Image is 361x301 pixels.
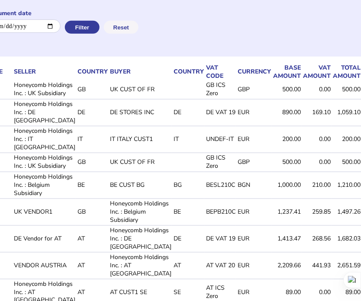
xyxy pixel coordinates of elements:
[12,225,76,251] td: DE Vendor for AT
[204,126,236,152] td: UNDEF-IT
[272,80,302,98] td: 500.00
[204,99,236,125] td: DE VAT 19
[302,252,332,278] td: 441.93
[236,225,272,251] td: EUR
[204,63,236,80] th: VAT code
[76,172,108,198] td: BE
[236,126,272,152] td: EUR
[172,199,204,224] td: BE
[108,199,172,224] td: Honeycomb Holdings Inc. : Belgium Subsidiary
[204,199,236,224] td: BEPB210C
[236,99,272,125] td: EUR
[236,80,272,98] td: GBP
[204,252,236,278] td: AT VAT 20
[108,99,172,125] td: DE STORES INC
[302,99,332,125] td: 169.10
[236,172,272,198] td: BGN
[272,63,302,80] th: Base amount
[272,199,302,224] td: 1,237.41
[236,63,272,80] th: Currency
[172,252,204,278] td: AT
[172,172,204,198] td: BG
[76,80,108,98] td: GB
[76,99,108,125] td: DE
[172,225,204,251] td: DE
[172,126,204,152] td: IT
[12,63,76,80] th: Seller
[76,252,108,278] td: AT
[12,153,76,170] td: Honeycomb Holdings Inc. : UK Subsidiary
[272,153,302,170] td: 500.00
[12,172,76,198] td: Honeycomb Holdings Inc. : Belgium Subsidiary
[236,252,272,278] td: EUR
[76,63,108,80] th: Country
[76,126,108,152] td: IT
[302,172,332,198] td: 210.00
[76,225,108,251] td: AT
[302,153,332,170] td: 0.00
[204,153,236,170] td: GB ICS Zero
[236,199,272,224] td: EUR
[302,126,332,152] td: 0.00
[108,63,172,80] th: Buyer
[12,199,76,224] td: UK VENDOR1
[108,126,172,152] td: IT ITALY CUST1
[204,80,236,98] td: GB ICS Zero
[302,63,332,80] th: VAT amount
[172,99,204,125] td: DE
[272,225,302,251] td: 1,413.47
[204,225,236,251] td: DE VAT 19
[172,63,204,80] th: Country
[108,172,172,198] td: BE CUST BG
[12,126,76,152] td: Honeycomb Holdings Inc. : IT [GEOGRAPHIC_DATA]
[302,225,332,251] td: 268.56
[12,80,76,98] td: Honeycomb Holdings Inc. : UK Subsidiary
[108,225,172,251] td: Honeycomb Holdings Inc. : DE [GEOGRAPHIC_DATA]
[12,99,76,125] td: Honeycomb Holdings Inc. : DE [GEOGRAPHIC_DATA]
[302,80,332,98] td: 0.00
[272,252,302,278] td: 2,209.66
[272,99,302,125] td: 890.00
[12,252,76,278] td: VENDOR AUSTRIA
[272,172,302,198] td: 1,000.00
[302,199,332,224] td: 259.85
[76,199,108,224] td: GB
[272,126,302,152] td: 200.00
[204,172,236,198] td: BESL210C
[236,153,272,170] td: GBP
[76,153,108,170] td: GB
[108,252,172,278] td: Honeycomb Holdings Inc. : AT [GEOGRAPHIC_DATA]
[65,21,100,34] button: Filter
[108,153,172,170] td: UK CUST OF FR
[104,21,139,34] button: Reset
[108,80,172,98] td: UK CUST OF FR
